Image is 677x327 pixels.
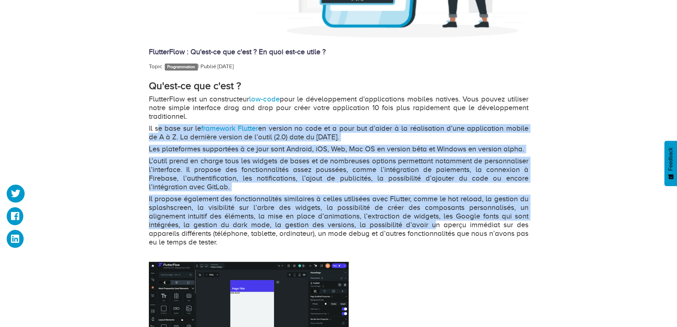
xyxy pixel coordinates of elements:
a: low-code [249,95,279,103]
span: Topic : | [149,63,199,70]
a: framework [201,124,235,132]
h4: FlutterFlow : Qu'est-ce que c'est ? En quoi est-ce utile ? [149,48,528,56]
button: Feedback - Afficher l’enquête [664,141,677,186]
p: Il se base sur le en version no code et a pour but d’aider à la réalisation d’une application mob... [149,124,528,141]
a: Flutter [238,124,258,132]
span: Publié [DATE] [200,63,234,70]
a: Programmation [165,64,198,70]
p: L’outil prend en charge tous les widgets de bases et de nombreuses options permettant notamment d... [149,157,528,191]
p: Les plateformes supportées à ce jour sont Android, iOS, Web, Mac OS en version bêta et Windows en... [149,145,528,153]
p: FlutterFlow est un constructeur pour le développement d'applications mobiles natives. Vous pouvez... [149,95,528,121]
p: Il propose également des fonctionnalités similaires à celles utilisées avec Flutter, comme le hot... [149,195,528,246]
strong: Qu'est-ce que c'est ? [149,80,241,91]
span: Feedback [668,147,674,171]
